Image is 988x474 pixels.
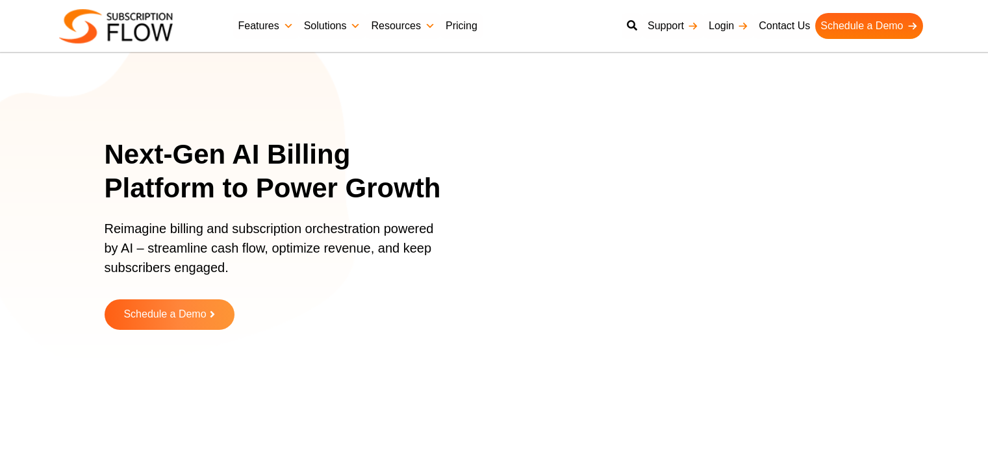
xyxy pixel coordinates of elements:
a: Schedule a Demo [815,13,922,39]
a: Resources [366,13,440,39]
span: Schedule a Demo [123,309,206,320]
a: Pricing [440,13,483,39]
a: Contact Us [754,13,815,39]
a: Features [233,13,299,39]
p: Reimagine billing and subscription orchestration powered by AI – streamline cash flow, optimize r... [105,219,442,290]
h1: Next-Gen AI Billing Platform to Power Growth [105,138,459,206]
a: Support [642,13,703,39]
a: Solutions [299,13,366,39]
a: Login [703,13,754,39]
img: Subscriptionflow [59,9,173,44]
a: Schedule a Demo [105,299,234,330]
